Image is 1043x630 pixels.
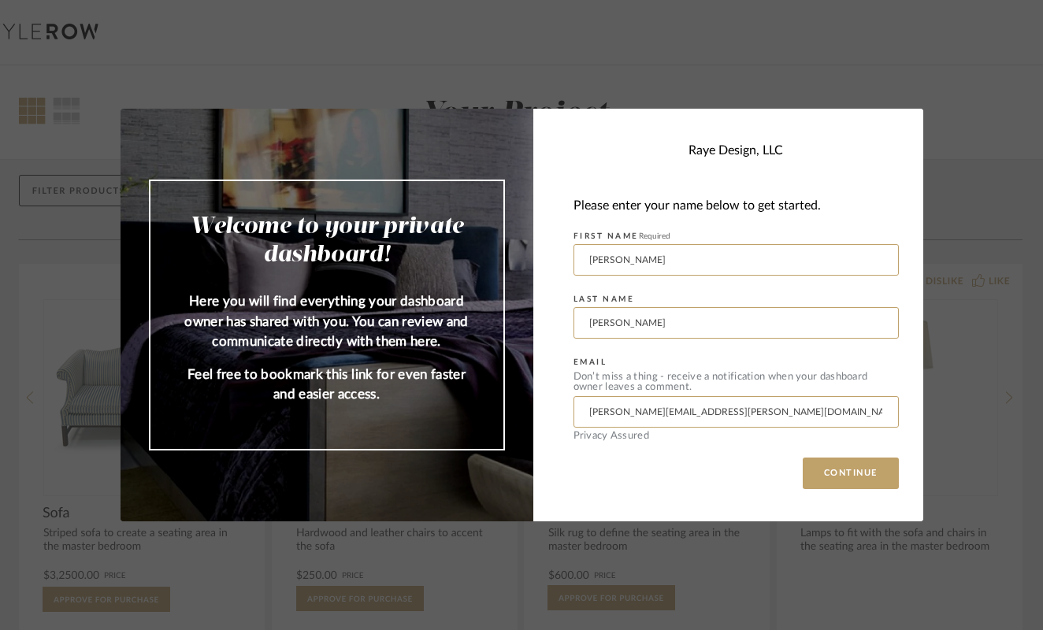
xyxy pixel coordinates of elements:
[182,365,472,405] p: Feel free to bookmark this link for even faster and easier access.
[573,232,670,241] label: FIRST NAME
[689,141,783,160] div: Raye Design, LLC
[573,358,607,367] label: EMAIL
[573,244,899,276] input: Enter First Name
[573,295,635,304] label: LAST NAME
[573,195,899,217] div: Please enter your name below to get started.
[639,232,670,240] span: Required
[573,372,899,392] div: Don’t miss a thing - receive a notification when your dashboard owner leaves a comment.
[803,458,899,489] button: CONTINUE
[182,291,472,352] p: Here you will find everything your dashboard owner has shared with you. You can review and commun...
[573,307,899,339] input: Enter Last Name
[573,396,899,428] input: Enter Email
[182,213,472,269] h2: Welcome to your private dashboard!
[573,431,899,441] div: Privacy Assured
